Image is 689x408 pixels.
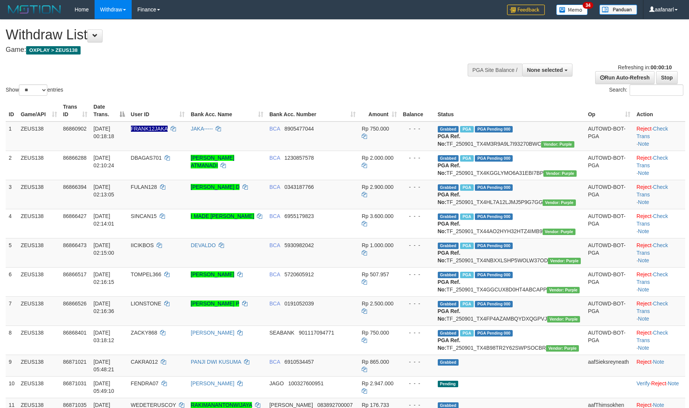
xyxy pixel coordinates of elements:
img: panduan.png [599,5,637,15]
td: · · [633,151,685,180]
div: - - - [403,212,432,220]
span: Copy 6955179823 to clipboard [285,213,314,219]
b: PGA Ref. No: [438,192,460,205]
a: Check Trans [636,126,668,139]
td: ZEUS138 [18,325,60,355]
a: Reject [636,271,652,277]
th: Action [633,100,685,121]
span: Copy 901117094771 to clipboard [299,330,334,336]
div: - - - [403,154,432,162]
span: Marked by aafpengsreynich [460,301,473,307]
span: IICIKBOS [131,242,154,248]
div: - - - [403,241,432,249]
span: Copy 100327600951 to clipboard [288,380,324,386]
b: PGA Ref. No: [438,162,460,176]
span: Vendor URL: https://trx4.1velocity.biz [543,229,575,235]
td: · · [633,325,685,355]
span: PGA Pending [475,155,513,162]
a: Check Trans [636,184,668,198]
a: Note [638,228,649,234]
td: · · [633,238,685,267]
span: Grabbed [438,126,459,132]
td: TF_250901_TX4NBXXLSHP5WOLW37OD [435,238,585,267]
span: [PERSON_NAME] [269,402,313,408]
a: Verify [636,380,650,386]
h4: Game: [6,46,452,54]
td: TF_250901_TX44AO2HYH32HTZ4IMB9 [435,209,585,238]
a: Run Auto-Refresh [595,71,655,84]
div: - - - [403,125,432,132]
a: Reject [636,126,652,132]
td: ZEUS138 [18,180,60,209]
a: Note [668,380,679,386]
a: Reject [636,155,652,161]
td: AUTOWD-BOT-PGA [585,209,633,238]
span: 86866394 [63,184,87,190]
span: BCA [269,126,280,132]
a: Stop [656,71,678,84]
a: Reject [636,359,652,365]
span: Marked by aafpengsreynich [460,126,473,132]
span: Vendor URL: https://trx4.1velocity.biz [541,141,574,148]
a: Check Trans [636,271,668,285]
a: Note [638,141,649,147]
span: PGA Pending [475,184,513,191]
a: Check Trans [636,155,668,168]
span: 86871021 [63,359,87,365]
span: SEABANK [269,330,294,336]
span: [DATE] 02:16:36 [93,301,114,314]
span: Marked by aafpengsreynich [460,184,473,191]
th: Amount: activate to sort column ascending [359,100,400,121]
span: PGA Pending [475,126,513,132]
span: 86866526 [63,301,87,307]
td: · · [633,180,685,209]
span: 86866473 [63,242,87,248]
a: [PERSON_NAME] [191,330,234,336]
span: 86866517 [63,271,87,277]
img: Feedback.jpg [507,5,545,15]
span: 86866427 [63,213,87,219]
span: ZACKY868 [131,330,157,336]
span: [DATE] 02:16:15 [93,271,114,285]
span: [DATE] 05:49:10 [93,380,114,394]
span: Grabbed [438,155,459,162]
span: Copy 0343187766 to clipboard [285,184,314,190]
a: Note [653,402,664,408]
span: Vendor URL: https://trx4.1velocity.biz [543,170,576,177]
td: ZEUS138 [18,296,60,325]
span: Grabbed [438,359,459,366]
span: 86871031 [63,380,87,386]
label: Show entries [6,84,63,96]
td: ZEUS138 [18,121,60,151]
span: Grabbed [438,213,459,220]
a: [PERSON_NAME] [191,271,234,277]
span: 86871035 [63,402,87,408]
th: Game/API: activate to sort column ascending [18,100,60,121]
input: Search: [630,84,683,96]
div: - - - [403,271,432,278]
span: [DATE] 02:15:00 [93,242,114,256]
span: Rp 2.947.000 [362,380,393,386]
span: Rp 507.957 [362,271,389,277]
a: Check Trans [636,330,668,343]
span: BCA [269,184,280,190]
td: · · [633,209,685,238]
span: Rp 750.000 [362,126,389,132]
span: Grabbed [438,184,459,191]
td: ZEUS138 [18,238,60,267]
b: PGA Ref. No: [438,250,460,263]
th: Balance [400,100,435,121]
th: Status [435,100,585,121]
a: Check Trans [636,301,668,314]
th: Date Trans.: activate to sort column descending [90,100,128,121]
span: Rp 1.000.000 [362,242,393,248]
span: Nama rekening ada tanda titik/strip, harap diedit [131,126,168,132]
span: Rp 2.900.000 [362,184,393,190]
span: SINCAN15 [131,213,157,219]
span: Rp 176.733 [362,402,389,408]
a: Reject [636,301,652,307]
span: OXPLAY > ZEUS138 [26,46,81,55]
span: 34 [583,2,593,9]
td: · · [633,296,685,325]
a: DEVALDO [191,242,216,248]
